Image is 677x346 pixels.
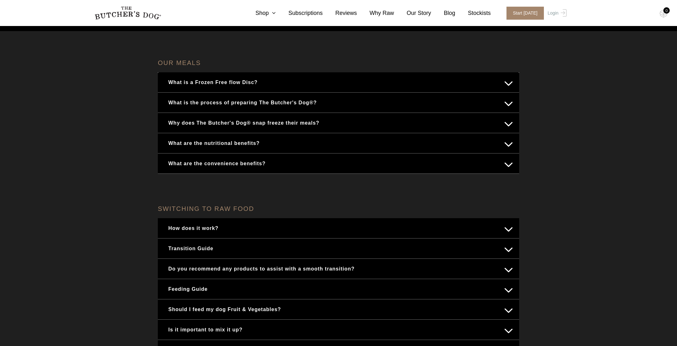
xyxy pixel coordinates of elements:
button: Do you recommend any products to assist with a smooth transition? [164,263,513,275]
a: Start [DATE] [500,7,546,20]
button: What is the process of preparing The Butcher's Dog®? [164,96,513,109]
button: What are the convenience benefits? [164,157,513,170]
a: Why Raw [357,9,394,17]
a: Blog [431,9,455,17]
button: Feeding Guide [164,283,513,295]
img: TBD_Cart-Empty.png [660,10,667,18]
button: What are the nutritional benefits? [164,137,513,149]
a: Stockists [455,9,491,17]
a: Subscriptions [276,9,323,17]
button: Should I feed my dog Fruit & Vegetables? [164,303,513,316]
h4: SWITCHING TO RAW FOOD [158,199,519,218]
button: What is a Frozen Free flow Disc? [164,76,513,88]
button: Why does The Butcher's Dog® snap freeze their meals? [164,117,513,129]
button: Is it important to mix it up? [164,323,513,336]
a: Our Story [394,9,431,17]
a: Login [546,7,567,20]
a: Reviews [323,9,357,17]
span: Start [DATE] [506,7,544,20]
div: 0 [663,7,670,14]
button: Transition Guide [164,242,513,255]
button: How does it work? [164,222,513,234]
h4: OUR MEALS [158,53,519,72]
a: Shop [243,9,276,17]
